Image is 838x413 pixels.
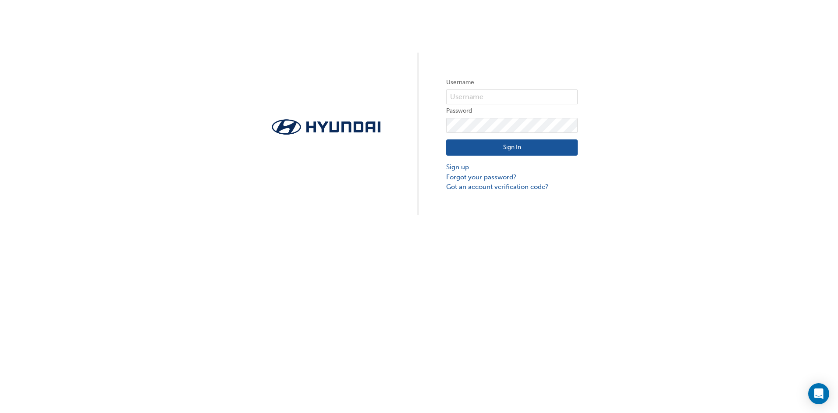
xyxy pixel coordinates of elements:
[260,117,392,137] img: Trak
[446,162,578,172] a: Sign up
[446,106,578,116] label: Password
[446,89,578,104] input: Username
[446,77,578,88] label: Username
[446,139,578,156] button: Sign In
[446,172,578,182] a: Forgot your password?
[808,383,829,404] div: Open Intercom Messenger
[446,182,578,192] a: Got an account verification code?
